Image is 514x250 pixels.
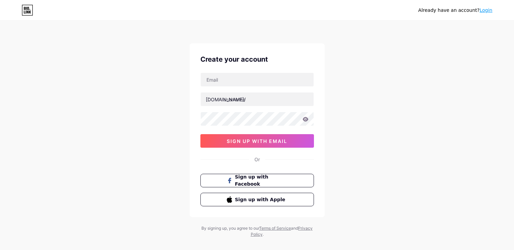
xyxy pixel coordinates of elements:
input: username [201,92,314,106]
span: Sign up with Facebook [235,173,287,188]
div: Already have an account? [418,7,492,14]
div: Create your account [200,54,314,64]
span: sign up with email [227,138,287,144]
button: sign up with email [200,134,314,148]
button: Sign up with Facebook [200,174,314,187]
a: Terms of Service [259,226,291,231]
div: Or [254,156,260,163]
span: Sign up with Apple [235,196,287,203]
a: Login [480,7,492,13]
div: [DOMAIN_NAME]/ [206,96,246,103]
input: Email [201,73,314,86]
button: Sign up with Apple [200,193,314,206]
div: By signing up, you agree to our and . [200,225,315,237]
